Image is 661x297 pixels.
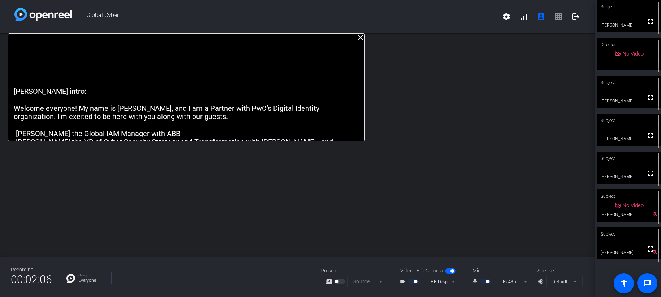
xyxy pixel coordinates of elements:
mat-icon: logout [571,12,580,21]
p: -[PERSON_NAME] the Global IAM Manager with ABB [14,130,359,138]
span: 00:02:06 [11,271,52,288]
img: Chat Icon [66,274,75,283]
mat-icon: fullscreen [646,17,655,26]
span: Flip Camera [416,267,443,275]
span: No Video [622,51,644,57]
div: Subject [597,227,661,241]
mat-icon: message [643,279,652,288]
div: Subject [597,189,661,203]
div: Director [597,38,661,52]
mat-icon: volume_up [537,277,546,286]
mat-icon: fullscreen [646,131,655,140]
span: No Video [622,202,644,209]
div: Recording [11,266,52,274]
mat-icon: videocam_outline [399,277,408,286]
div: Subject [597,114,661,127]
p: Everyone [78,278,108,283]
mat-icon: fullscreen [646,169,655,178]
p: Group [78,274,108,277]
mat-icon: accessibility [619,279,628,288]
div: Present [321,267,393,275]
button: signal_cellular_alt [515,8,532,25]
div: Speaker [537,267,581,275]
span: Global Cyber [72,8,498,25]
p: -[PERSON_NAME] the VP of Cyber Security Strategy and Transformation with [PERSON_NAME]...and [14,138,359,146]
p: Welcome everyone! My name is [PERSON_NAME], and I am a Partner with PwC’s Digital Identity organi... [14,104,359,121]
div: Subject [597,152,661,165]
p: [PERSON_NAME] intro: [14,87,359,96]
mat-icon: account_box [537,12,545,21]
mat-icon: settings [502,12,511,21]
mat-icon: mic_none [472,277,480,286]
mat-icon: fullscreen [646,245,655,253]
span: Video [400,267,413,275]
mat-icon: close [356,33,365,42]
mat-icon: screen_share_outline [326,277,334,286]
div: Mic [465,267,537,275]
div: Subject [597,76,661,89]
img: white-gradient.svg [14,8,72,21]
mat-icon: fullscreen [646,93,655,102]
